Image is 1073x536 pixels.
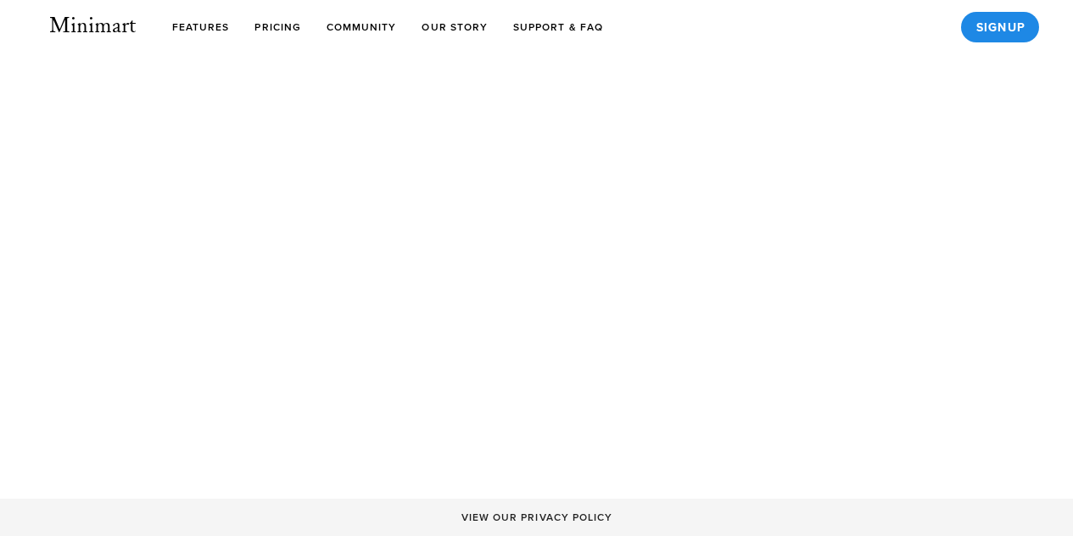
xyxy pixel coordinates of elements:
a: Support & FAQ [502,15,614,39]
span: Support & FAQ [512,21,603,33]
span: Community [326,21,397,33]
a: View Our Privacy Policy [454,505,620,529]
a: Minimart [34,10,150,41]
span: Our Story [421,21,488,33]
a: Pricing [243,15,311,39]
a: Our Story [411,15,499,39]
span: Minimart [48,12,137,40]
span: Pricing [254,21,301,33]
span: features [171,21,230,33]
a: features [160,15,240,39]
a: Community [315,15,407,39]
a: Signup [961,12,1039,42]
span: Signup [975,20,1025,35]
span: View Our Privacy Policy [461,511,613,523]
